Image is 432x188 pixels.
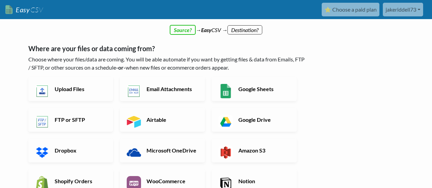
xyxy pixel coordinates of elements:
[53,178,107,184] h6: Shopify Orders
[28,77,113,101] a: Upload Files
[145,147,198,154] h6: Microsoft OneDrive
[5,3,43,17] a: EasyCSV
[120,108,205,132] a: Airtable
[116,64,126,71] b: -or-
[22,19,411,34] div: → CSV →
[237,147,290,154] h6: Amazon S3
[28,108,113,132] a: FTP or SFTP
[237,116,290,123] h6: Google Drive
[145,86,198,92] h6: Email Attachments
[212,139,297,162] a: Amazon S3
[35,145,50,160] img: Dropbox App & API
[28,55,307,72] p: Choose where your files/data are coming. You will be able automate if you want by getting files &...
[35,84,50,98] img: Upload Files App & API
[219,145,233,160] img: Amazon S3 App & API
[28,139,113,162] a: Dropbox
[237,178,290,184] h6: Notion
[212,108,297,132] a: Google Drive
[127,115,141,129] img: Airtable App & API
[35,115,50,129] img: FTP or SFTP App & API
[383,3,423,16] a: jakeriddell73
[28,44,307,53] h5: Where are your files or data coming from?
[30,5,43,14] span: CSV
[53,86,107,92] h6: Upload Files
[53,116,107,123] h6: FTP or SFTP
[145,178,198,184] h6: WooCommerce
[322,3,379,16] a: ⭐ Choose a paid plan
[145,116,198,123] h6: Airtable
[127,84,141,98] img: Email New CSV or XLSX File App & API
[219,115,233,129] img: Google Drive App & API
[120,139,205,162] a: Microsoft OneDrive
[53,147,107,154] h6: Dropbox
[219,84,233,98] img: Google Sheets App & API
[127,145,141,160] img: Microsoft OneDrive App & API
[120,77,205,101] a: Email Attachments
[237,86,290,92] h6: Google Sheets
[212,77,297,101] a: Google Sheets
